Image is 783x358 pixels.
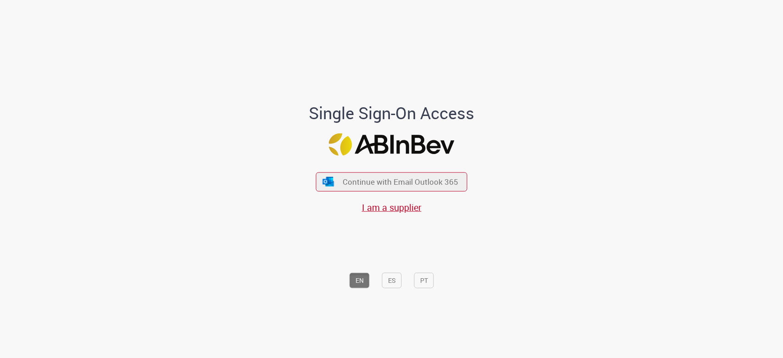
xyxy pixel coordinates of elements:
button: ES [382,272,402,288]
button: EN [350,272,370,288]
button: ícone Azure/Microsoft 360 Continue with Email Outlook 365 [316,172,467,191]
img: Logo ABInBev [329,133,455,155]
span: Continue with Email Outlook 365 [343,176,458,187]
h1: Single Sign-On Access [264,104,519,122]
img: ícone Azure/Microsoft 360 [322,176,334,186]
a: I am a supplier [362,201,422,213]
button: PT [414,272,434,288]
